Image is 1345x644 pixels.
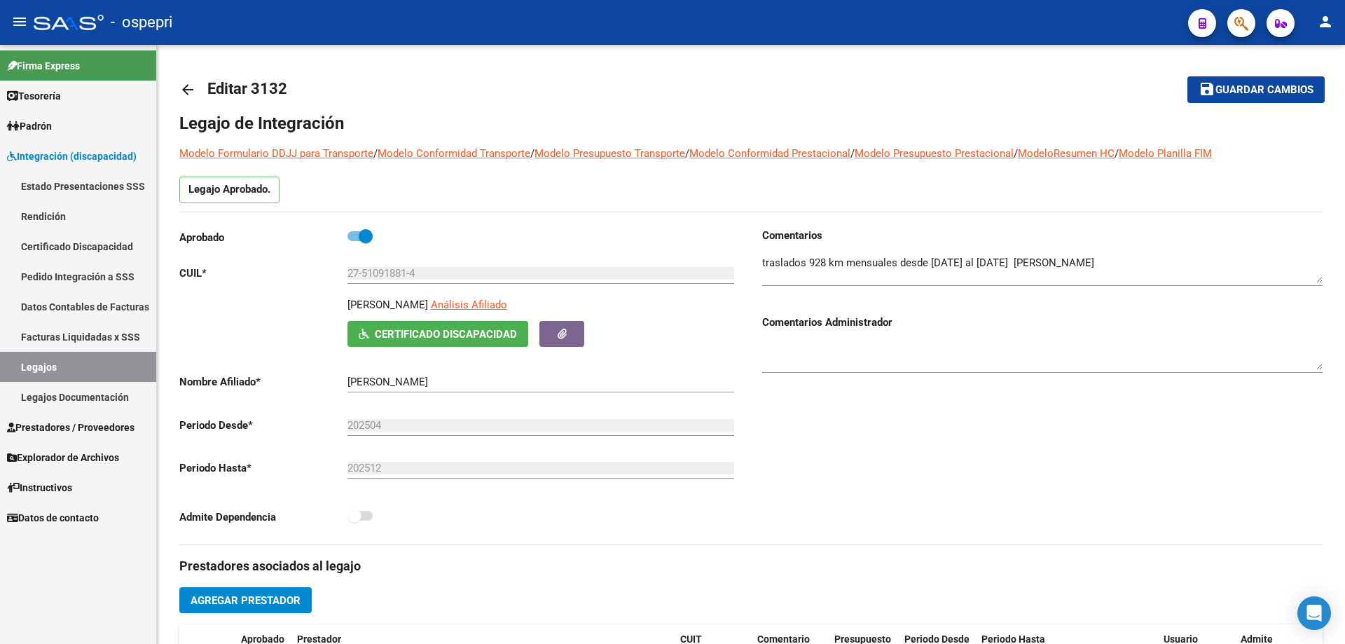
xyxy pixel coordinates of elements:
span: Análisis Afiliado [431,299,507,311]
span: Tesorería [7,88,61,104]
p: Nombre Afiliado [179,374,347,390]
div: Open Intercom Messenger [1297,596,1331,630]
mat-icon: menu [11,13,28,30]
span: Datos de contacto [7,510,99,526]
span: Explorador de Archivos [7,450,119,465]
p: Aprobado [179,230,347,245]
a: Modelo Planilla FIM [1119,147,1212,160]
p: Legajo Aprobado. [179,177,280,203]
a: Modelo Presupuesto Prestacional [855,147,1014,160]
p: [PERSON_NAME] [347,297,428,313]
span: Firma Express [7,58,80,74]
span: Padrón [7,118,52,134]
p: Periodo Desde [179,418,347,433]
span: Guardar cambios [1215,84,1313,97]
p: CUIL [179,266,347,281]
span: Editar 3132 [207,80,287,97]
span: Integración (discapacidad) [7,149,137,164]
h3: Prestadores asociados al legajo [179,556,1323,576]
button: Certificado Discapacidad [347,321,528,347]
span: - ospepri [111,7,172,38]
mat-icon: save [1199,81,1215,97]
a: ModeloResumen HC [1018,147,1115,160]
span: Instructivos [7,480,72,495]
mat-icon: person [1317,13,1334,30]
h3: Comentarios Administrador [762,315,1323,330]
span: Prestadores / Proveedores [7,420,134,435]
button: Guardar cambios [1187,76,1325,102]
span: Certificado Discapacidad [375,328,517,341]
button: Agregar Prestador [179,587,312,613]
a: Modelo Formulario DDJJ para Transporte [179,147,373,160]
mat-icon: arrow_back [179,81,196,98]
a: Modelo Conformidad Prestacional [689,147,850,160]
p: Admite Dependencia [179,509,347,525]
h3: Comentarios [762,228,1323,243]
a: Modelo Conformidad Transporte [378,147,530,160]
span: Agregar Prestador [191,594,301,607]
h1: Legajo de Integración [179,112,1323,135]
p: Periodo Hasta [179,460,347,476]
a: Modelo Presupuesto Transporte [534,147,685,160]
